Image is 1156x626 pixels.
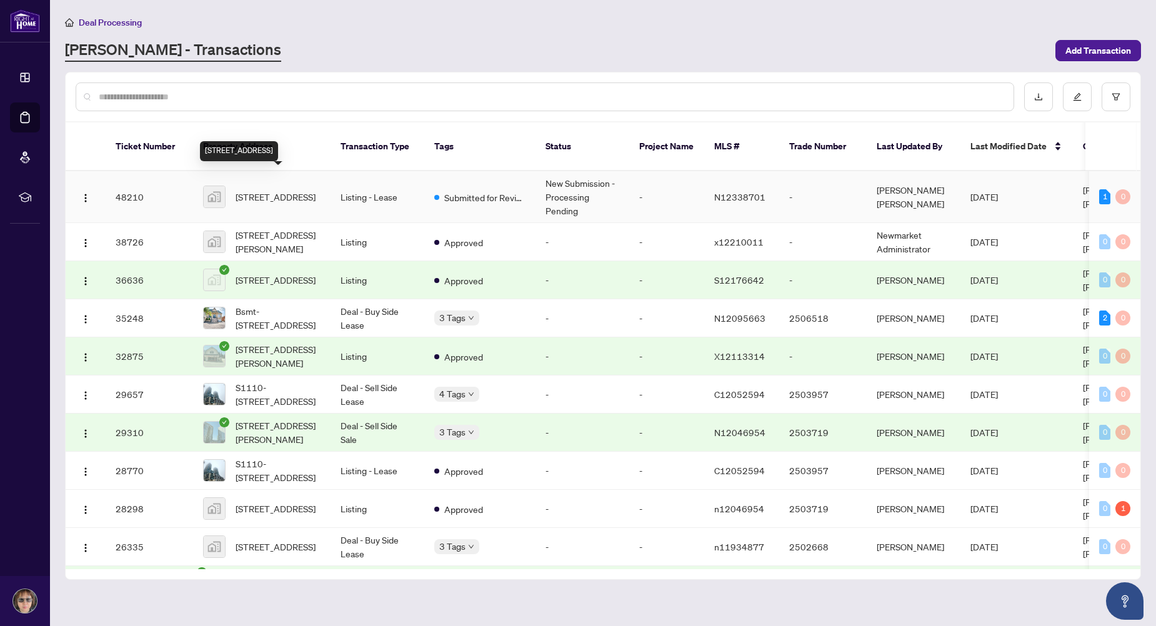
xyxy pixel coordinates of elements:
[79,17,142,28] span: Deal Processing
[331,337,424,375] td: Listing
[81,467,91,477] img: Logo
[1099,463,1110,478] div: 0
[970,236,998,247] span: [DATE]
[106,490,193,528] td: 28298
[779,528,867,566] td: 2502668
[444,274,483,287] span: Approved
[1115,311,1130,325] div: 0
[106,528,193,566] td: 26335
[106,261,193,299] td: 36636
[970,274,998,286] span: [DATE]
[65,39,281,62] a: [PERSON_NAME] - Transactions
[714,312,765,324] span: N12095663
[629,122,704,171] th: Project Name
[1115,501,1130,516] div: 1
[204,536,225,557] img: thumbnail-img
[468,429,474,435] span: down
[1115,425,1130,440] div: 0
[867,261,960,299] td: [PERSON_NAME]
[1083,496,1150,521] span: [PERSON_NAME] [PERSON_NAME]
[867,223,960,261] td: Newmarket Administrator
[76,384,96,404] button: Logo
[106,452,193,490] td: 28770
[714,465,765,476] span: C12052594
[867,414,960,452] td: [PERSON_NAME]
[1083,306,1150,330] span: [PERSON_NAME] [PERSON_NAME]
[779,299,867,337] td: 2506518
[1115,234,1130,249] div: 0
[444,464,483,478] span: Approved
[1024,82,1053,111] button: download
[439,425,466,439] span: 3 Tags
[536,122,629,171] th: Status
[1099,189,1110,204] div: 1
[1083,458,1150,483] span: [PERSON_NAME] [PERSON_NAME]
[204,384,225,405] img: thumbnail-img
[236,304,321,332] span: Bsmt-[STREET_ADDRESS]
[629,490,704,528] td: -
[1102,82,1130,111] button: filter
[779,261,867,299] td: -
[76,537,96,557] button: Logo
[444,236,483,249] span: Approved
[444,350,483,364] span: Approved
[204,498,225,519] img: thumbnail-img
[468,391,474,397] span: down
[779,223,867,261] td: -
[106,337,193,375] td: 32875
[1099,349,1110,364] div: 0
[204,422,225,443] img: thumbnail-img
[970,191,998,202] span: [DATE]
[714,389,765,400] span: C12052594
[629,261,704,299] td: -
[424,122,536,171] th: Tags
[236,380,321,408] span: S1110-[STREET_ADDRESS]
[10,9,40,32] img: logo
[65,18,74,27] span: home
[629,528,704,566] td: -
[331,414,424,452] td: Deal - Sell Side Sale
[779,490,867,528] td: 2503719
[106,122,193,171] th: Ticket Number
[1099,501,1110,516] div: 0
[76,460,96,480] button: Logo
[970,139,1047,153] span: Last Modified Date
[331,171,424,223] td: Listing - Lease
[1106,582,1144,620] button: Open asap
[1073,92,1082,101] span: edit
[106,414,193,452] td: 29310
[204,345,225,367] img: thumbnail-img
[970,541,998,552] span: [DATE]
[1034,92,1043,101] span: download
[970,389,998,400] span: [DATE]
[536,299,629,337] td: -
[867,528,960,566] td: [PERSON_NAME]
[779,452,867,490] td: 2503957
[1055,40,1141,61] button: Add Transaction
[1083,229,1150,254] span: [PERSON_NAME] [PERSON_NAME]
[779,171,867,223] td: -
[76,422,96,442] button: Logo
[444,191,526,204] span: Submitted for Review
[1083,534,1150,559] span: [PERSON_NAME] [PERSON_NAME]
[81,390,91,400] img: Logo
[331,223,424,261] td: Listing
[236,190,316,204] span: [STREET_ADDRESS]
[1115,387,1130,402] div: 0
[970,465,998,476] span: [DATE]
[106,171,193,223] td: 48210
[331,299,424,337] td: Deal - Buy Side Lease
[76,499,96,519] button: Logo
[204,186,225,207] img: thumbnail-img
[444,502,483,516] span: Approved
[867,299,960,337] td: [PERSON_NAME]
[81,429,91,439] img: Logo
[200,141,278,161] div: [STREET_ADDRESS]
[1083,267,1150,292] span: [PERSON_NAME] [PERSON_NAME]
[867,171,960,223] td: [PERSON_NAME] [PERSON_NAME]
[236,419,321,446] span: [STREET_ADDRESS][PERSON_NAME]
[779,414,867,452] td: 2503719
[536,375,629,414] td: -
[204,231,225,252] img: thumbnail-img
[536,223,629,261] td: -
